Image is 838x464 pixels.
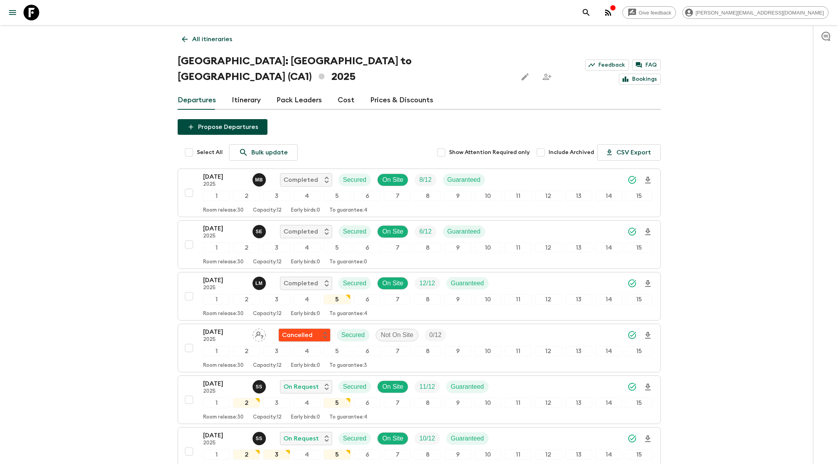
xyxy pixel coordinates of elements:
div: 2 [233,243,260,253]
div: 10 [474,191,502,201]
div: 3 [263,346,290,356]
div: 8 [414,398,441,408]
p: Early birds: 0 [291,311,320,317]
div: Secured [338,432,371,445]
p: Capacity: 12 [253,207,282,214]
svg: Download Onboarding [643,227,653,237]
div: 9 [444,191,471,201]
span: Share this itinerary [539,69,555,85]
p: Secured [343,434,367,443]
p: Early birds: 0 [291,207,320,214]
p: Early birds: 0 [291,362,320,369]
span: Lucia Meier [253,279,267,285]
svg: Synced Successfully [627,382,637,391]
svg: Download Onboarding [643,434,653,444]
div: 13 [565,398,592,408]
a: All itineraries [178,31,236,47]
div: Secured [338,225,371,238]
div: 1 [203,294,230,304]
p: 10 / 12 [419,434,435,443]
svg: Download Onboarding [643,176,653,185]
button: menu [5,5,20,20]
div: Not On Site [376,329,418,341]
div: 12 [535,294,562,304]
button: [DATE]2025Micaël BilodeauCompletedSecuredOn SiteTrip FillGuaranteed123456789101112131415Room rele... [178,169,661,217]
div: 11 [505,449,532,460]
p: To guarantee: 4 [329,311,367,317]
div: On Site [377,432,408,445]
a: Give feedback [622,6,676,19]
button: [DATE]2025Lucia MeierCompletedSecuredOn SiteTrip FillGuaranteed123456789101112131415Room release:... [178,272,661,321]
p: Guaranteed [451,279,484,288]
div: 10 [474,243,502,253]
p: Not On Site [381,330,413,340]
div: 4 [293,294,320,304]
p: 0 / 12 [429,330,442,340]
div: On Site [377,381,408,393]
p: Room release: 30 [203,362,244,369]
div: 1 [203,346,230,356]
p: Early birds: 0 [291,259,320,265]
svg: Download Onboarding [643,279,653,288]
a: Departures [178,91,216,110]
div: 15 [625,191,653,201]
div: 14 [595,346,622,356]
div: 9 [444,346,471,356]
div: 14 [595,243,622,253]
div: Trip Fill [414,432,440,445]
div: 8 [414,449,441,460]
div: 15 [625,243,653,253]
span: Steve Smith [253,434,267,440]
button: [DATE]2025Steve SmithOn RequestSecuredOn SiteTrip FillGuaranteed123456789101112131415Room release... [178,375,661,424]
button: SS [253,380,267,393]
div: 8 [414,191,441,201]
div: 5 [324,346,351,356]
span: [PERSON_NAME][EMAIL_ADDRESS][DOMAIN_NAME] [691,10,828,16]
div: 5 [324,243,351,253]
p: On Site [382,227,403,236]
p: All itineraries [192,34,232,44]
div: 11 [505,243,532,253]
span: Steve Smith [253,382,267,389]
a: Bookings [619,74,661,85]
h1: [GEOGRAPHIC_DATA]: [GEOGRAPHIC_DATA] to [GEOGRAPHIC_DATA] (CA1) 2025 [178,53,511,85]
div: 13 [565,294,592,304]
p: 2025 [203,285,246,291]
p: S S [256,435,262,442]
p: Secured [343,382,367,391]
div: 4 [293,346,320,356]
svg: Download Onboarding [643,331,653,340]
div: 3 [263,191,290,201]
div: 11 [505,398,532,408]
div: 3 [263,294,290,304]
div: 14 [595,294,622,304]
button: CSV Export [597,144,661,161]
div: 4 [293,449,320,460]
span: Give feedback [634,10,676,16]
div: 14 [595,449,622,460]
p: 2025 [203,388,246,395]
div: 6 [354,191,381,201]
p: Completed [284,227,318,236]
div: 6 [354,398,381,408]
div: 9 [444,243,471,253]
p: Room release: 30 [203,414,244,420]
p: 2025 [203,337,246,343]
div: Secured [337,329,370,341]
svg: Synced Successfully [627,227,637,236]
svg: Synced Successfully [627,175,637,185]
button: [DATE]2025Stephen ExlerCompletedSecuredOn SiteTrip FillGuaranteed123456789101112131415Room releas... [178,220,661,269]
span: Micaël Bilodeau [253,176,267,182]
svg: Synced Successfully [627,330,637,340]
div: 13 [565,449,592,460]
div: 12 [535,449,562,460]
p: [DATE] [203,224,246,233]
p: To guarantee: 4 [329,414,367,420]
p: Guaranteed [451,434,484,443]
div: 1 [203,191,230,201]
div: 7 [384,243,411,253]
div: 11 [505,294,532,304]
div: Secured [338,277,371,290]
div: Trip Fill [414,174,436,186]
p: [DATE] [203,275,246,285]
